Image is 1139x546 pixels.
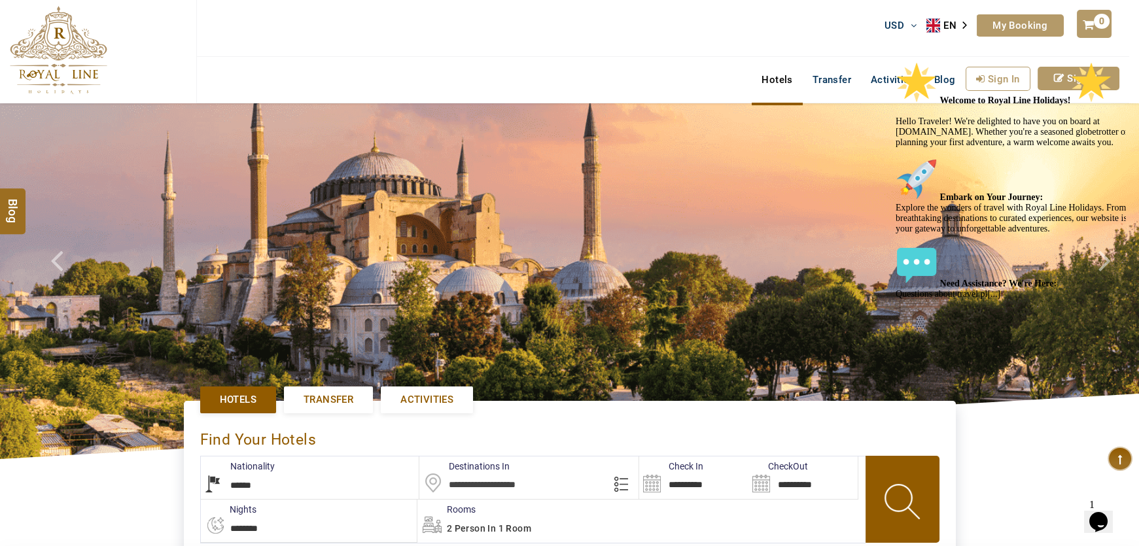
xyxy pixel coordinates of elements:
[304,393,353,407] span: Transfer
[50,39,222,49] strong: Welcome to Royal Line Holidays!
[284,386,373,413] a: Transfer
[5,188,47,230] img: :speech_balloon:
[5,5,47,47] img: :star2:
[803,67,861,93] a: Transfer
[885,20,904,31] span: USD
[926,16,976,35] a: EN
[200,503,256,516] label: nights
[10,6,107,94] img: The Royal Line Holidays
[5,198,22,209] span: Blog
[447,523,531,534] span: 2 Person in 1 Room
[201,460,275,473] label: Nationality
[34,103,91,459] a: Check next prev
[748,460,808,473] label: CheckOut
[419,460,510,473] label: Destinations In
[1077,10,1111,38] a: 0
[180,5,222,47] img: :star2:
[5,39,238,243] span: Hello Traveler! We're delighted to have you on board at [DOMAIN_NAME]. Whether you're a seasoned ...
[926,16,976,35] aside: Language selected: English
[5,102,47,144] img: :rocket:
[890,56,1126,487] iframe: chat widget
[50,222,166,232] strong: Need Assistance? We're Here:
[1094,14,1110,29] span: 0
[220,393,256,407] span: Hotels
[5,5,241,243] div: 🌟 Welcome to Royal Line Holidays!🌟Hello Traveler! We're delighted to have you on board at [DOMAIN...
[976,14,1064,37] a: My Booking
[926,16,976,35] div: Language
[752,67,802,93] a: Hotels
[200,417,939,456] div: Find Your Hotels
[748,456,858,499] input: Search
[400,393,453,407] span: Activities
[639,456,748,499] input: Search
[200,386,276,413] a: Hotels
[50,136,153,146] strong: Embark on Your Journey:
[861,67,924,93] a: Activities
[381,386,473,413] a: Activities
[417,503,476,516] label: Rooms
[1084,494,1126,533] iframe: chat widget
[639,460,703,473] label: Check In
